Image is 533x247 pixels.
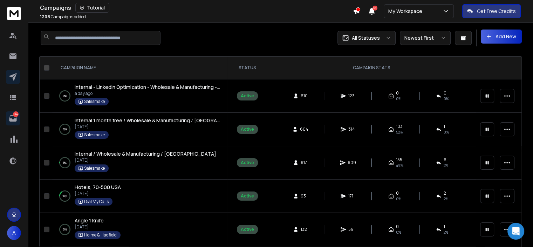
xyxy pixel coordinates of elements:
span: 604 [300,126,308,132]
a: 174 [6,111,20,125]
span: 132 [301,227,308,232]
span: 2 [444,190,446,196]
span: 0 [396,190,399,196]
div: Active [241,126,254,132]
span: 49 % [396,163,403,168]
th: CAMPAIGN NAME [52,57,227,79]
span: 0% [396,229,401,235]
p: Salesmake [84,165,105,171]
span: 0% [396,96,401,102]
td: 1%Internal / Wholesale & Manufacturing / [GEOGRAPHIC_DATA][DATE]Salesmake [52,146,227,180]
div: Active [241,93,254,99]
span: 1 [444,124,445,129]
span: 617 [301,160,308,165]
span: 123 [348,93,355,99]
p: Salesmake [84,132,105,138]
p: a day ago [75,91,220,96]
span: 0 % [444,129,449,135]
div: Open Intercom Messenger [507,223,524,240]
span: 1 [444,224,445,229]
p: [DATE] [75,157,216,163]
td: 0%Angle 1 Knife[DATE]Holme & Hadfield [52,213,227,246]
div: Active [241,160,254,165]
span: 2 % [444,163,448,168]
span: 0 % [444,96,449,102]
span: 2 % [444,196,448,202]
p: My Workspace [388,8,425,15]
th: STATUS [227,57,267,79]
span: 0 [396,90,399,96]
p: [DATE] [75,124,220,130]
p: [DATE] [75,224,121,230]
td: 0%Internal - LinkedIn Optimization - Wholesale & Manufacturing - [GEOGRAPHIC_DATA]a day agoSalesmake [52,79,227,113]
p: All Statuses [352,34,380,41]
a: Hotels, 70-500 USA [75,184,121,191]
p: 16 % [62,193,67,200]
span: 171 [348,193,355,199]
p: 0 % [63,92,67,99]
span: 2 % [444,229,448,235]
div: Campaigns [40,3,353,13]
span: Internal - LinkedIn Optimization - Wholesale & Manufacturing - [GEOGRAPHIC_DATA] [75,84,270,90]
button: Newest First [400,31,451,45]
button: Tutorial [75,3,109,13]
span: 59 [348,227,355,232]
p: 0 % [63,226,67,233]
span: 610 [301,93,308,99]
div: Active [241,227,254,232]
span: 50 [373,6,377,11]
span: 314 [348,126,355,132]
p: [DATE] [75,191,121,196]
span: 155 [396,157,402,163]
a: Internal 1 month free / Wholesale & Manufacturing / [GEOGRAPHIC_DATA] [75,117,220,124]
a: Internal - LinkedIn Optimization - Wholesale & Manufacturing - [GEOGRAPHIC_DATA] [75,84,220,91]
p: Salesmake [84,99,105,104]
td: 0%Internal 1 month free / Wholesale & Manufacturing / [GEOGRAPHIC_DATA][DATE]Salesmake [52,113,227,146]
p: 0 % [63,126,67,133]
p: Campaigns added [40,14,86,20]
p: 174 [13,111,19,117]
p: Get Free Credits [477,8,516,15]
p: 1 % [63,159,67,166]
a: Angle 1 Knife [75,217,104,224]
span: 609 [348,160,356,165]
span: 0 [444,90,446,96]
span: Internal 1 month free / Wholesale & Manufacturing / [GEOGRAPHIC_DATA] [75,117,246,124]
a: Internal / Wholesale & Manufacturing / [GEOGRAPHIC_DATA] [75,150,216,157]
td: 16%Hotels, 70-500 USA[DATE]Dial My Calls [52,180,227,213]
span: 1208 [40,14,50,20]
button: A [7,226,21,240]
span: Angle 1 Knife [75,217,104,224]
div: Active [241,193,254,199]
span: 93 [301,193,308,199]
span: 103 [396,124,403,129]
p: Holme & Hadfield [84,232,117,238]
button: Get Free Credits [462,4,521,18]
span: 52 % [396,129,403,135]
span: 0 [396,224,399,229]
th: CAMPAIGN STATS [267,57,476,79]
span: 6 [444,157,446,163]
button: Add New [481,30,522,44]
span: 0% [396,196,401,202]
p: Dial My Calls [84,199,109,204]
